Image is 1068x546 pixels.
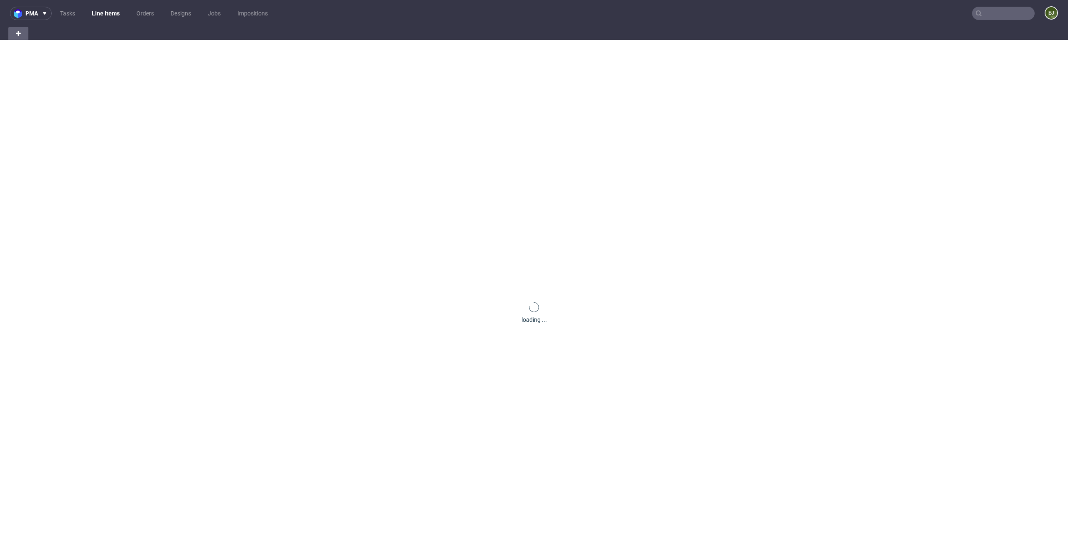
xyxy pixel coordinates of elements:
[203,7,226,20] a: Jobs
[25,10,38,16] span: pma
[1045,7,1057,19] figcaption: EJ
[166,7,196,20] a: Designs
[55,7,80,20] a: Tasks
[10,7,52,20] button: pma
[521,316,547,324] div: loading ...
[87,7,125,20] a: Line Items
[131,7,159,20] a: Orders
[232,7,273,20] a: Impositions
[14,9,25,18] img: logo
